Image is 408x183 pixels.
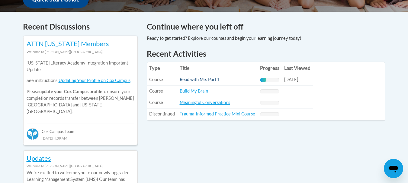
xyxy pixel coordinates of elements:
[27,128,39,140] img: Cox Campus Team
[27,135,134,141] div: [DATE] 4:39 AM
[39,89,102,94] b: update your Cox Campus profile
[27,154,51,162] a: Updates
[260,78,266,82] div: Progress, %
[149,111,175,116] span: Discontinued
[180,111,255,116] a: Trauma-Informed Practice Mini Course
[147,48,385,59] h1: Recent Activities
[180,77,220,82] a: Read with Me: Part 1
[149,77,163,82] span: Course
[27,124,134,134] div: Cox Campus Team
[149,88,163,93] span: Course
[27,39,109,48] a: ATTN [US_STATE] Members
[23,21,138,33] h4: Recent Discussions
[27,60,134,73] p: [US_STATE] Literacy Academy Integration Important Update
[27,49,134,55] div: Welcome to [PERSON_NAME][GEOGRAPHIC_DATA]!
[384,159,403,178] iframe: Button to launch messaging window
[180,100,230,105] a: Meaningful Conversations
[147,21,385,33] h4: Continue where you left off
[27,77,134,84] p: See instructions:
[149,100,163,105] span: Course
[180,88,208,93] a: Build My Brain
[177,62,258,74] th: Title
[258,62,282,74] th: Progress
[27,163,134,169] div: Welcome to [PERSON_NAME][GEOGRAPHIC_DATA]!
[147,62,177,74] th: Type
[284,77,298,82] span: [DATE]
[282,62,313,74] th: Last Viewed
[59,78,130,83] a: Updating Your Profile on Cox Campus
[27,55,134,119] div: Please to ensure your completion records transfer between [PERSON_NAME][GEOGRAPHIC_DATA] and [US_...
